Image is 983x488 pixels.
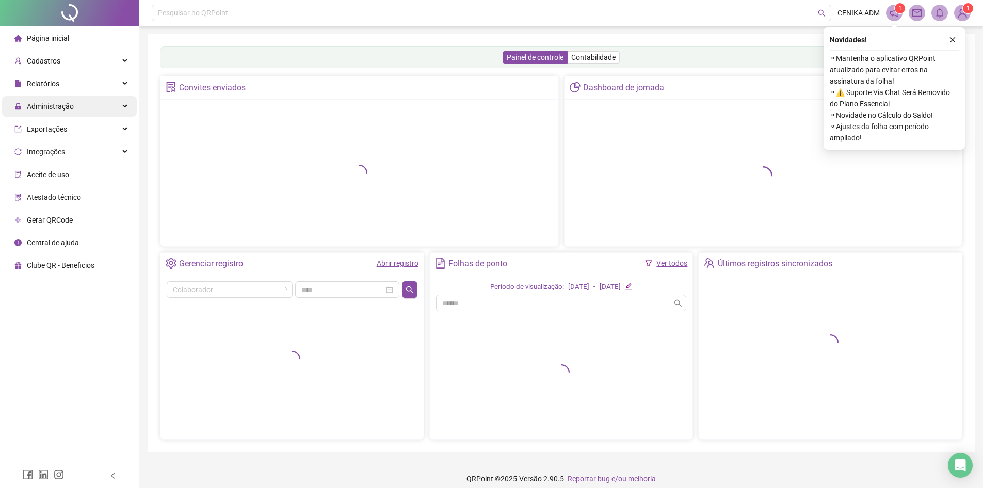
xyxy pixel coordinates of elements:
span: qrcode [14,216,22,224]
a: Ver todos [656,259,687,267]
span: user-add [14,57,22,65]
span: Atestado técnico [27,193,81,201]
span: ⚬ Mantenha o aplicativo QRPoint atualizado para evitar erros na assinatura da folha! [830,53,959,87]
span: 1 [898,5,902,12]
div: Dashboard de jornada [583,79,664,97]
div: Open Intercom Messenger [948,453,973,478]
span: Gerar QRCode [27,216,73,224]
span: file-text [435,258,446,269]
span: Aceite de uso [27,170,69,179]
div: Convites enviados [179,79,246,97]
span: solution [14,194,22,201]
div: - [593,281,595,292]
span: loading [281,287,287,293]
span: sync [14,148,22,155]
span: search [674,299,682,307]
span: loading [351,165,367,181]
span: Novidades ! [830,34,867,45]
span: Contabilidade [571,53,616,61]
span: instagram [54,469,64,480]
sup: 1 [895,3,905,13]
span: export [14,125,22,133]
span: loading [754,166,772,185]
span: ⚬ Ajustes da folha com período ampliado! [830,121,959,144]
span: solution [166,82,176,92]
span: info-circle [14,239,22,246]
span: ⚬ ⚠️ Suporte Via Chat Será Removido do Plano Essencial [830,87,959,109]
span: loading [284,351,300,367]
span: Cadastros [27,57,60,65]
span: Clube QR - Beneficios [27,261,94,270]
span: Página inicial [27,34,69,42]
span: team [704,258,715,269]
a: Abrir registro [377,259,418,267]
span: lock [14,103,22,110]
span: search [818,9,826,17]
span: audit [14,171,22,178]
span: Central de ajuda [27,239,79,247]
div: Folhas de ponto [448,255,507,273]
span: notification [890,8,899,18]
span: CENIKA ADM [837,7,880,19]
span: Versão [519,475,542,483]
span: filter [645,260,652,267]
div: Últimos registros sincronizados [718,255,832,273]
div: [DATE] [600,281,621,292]
span: Relatórios [27,80,59,88]
span: close [949,36,956,43]
div: [DATE] [568,281,589,292]
span: setting [166,258,176,269]
span: Integrações [27,148,65,156]
span: Exportações [27,125,67,133]
span: file [14,80,22,87]
span: loading [553,364,570,381]
span: linkedin [38,469,49,480]
span: Reportar bug e/ou melhoria [568,475,656,483]
span: bell [935,8,944,18]
span: loading [822,334,839,351]
span: edit [625,282,632,289]
span: mail [912,8,922,18]
span: gift [14,262,22,269]
div: Período de visualização: [490,281,564,292]
span: left [109,472,117,479]
span: 1 [966,5,970,12]
span: ⚬ Novidade no Cálculo do Saldo! [830,109,959,121]
span: Administração [27,102,74,111]
span: pie-chart [570,82,581,92]
span: search [406,286,414,294]
img: 90080 [955,5,970,21]
div: Gerenciar registro [179,255,243,273]
sup: Atualize o seu contato no menu Meus Dados [963,3,973,13]
span: facebook [23,469,33,480]
span: Painel de controle [507,53,563,61]
span: home [14,35,22,42]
